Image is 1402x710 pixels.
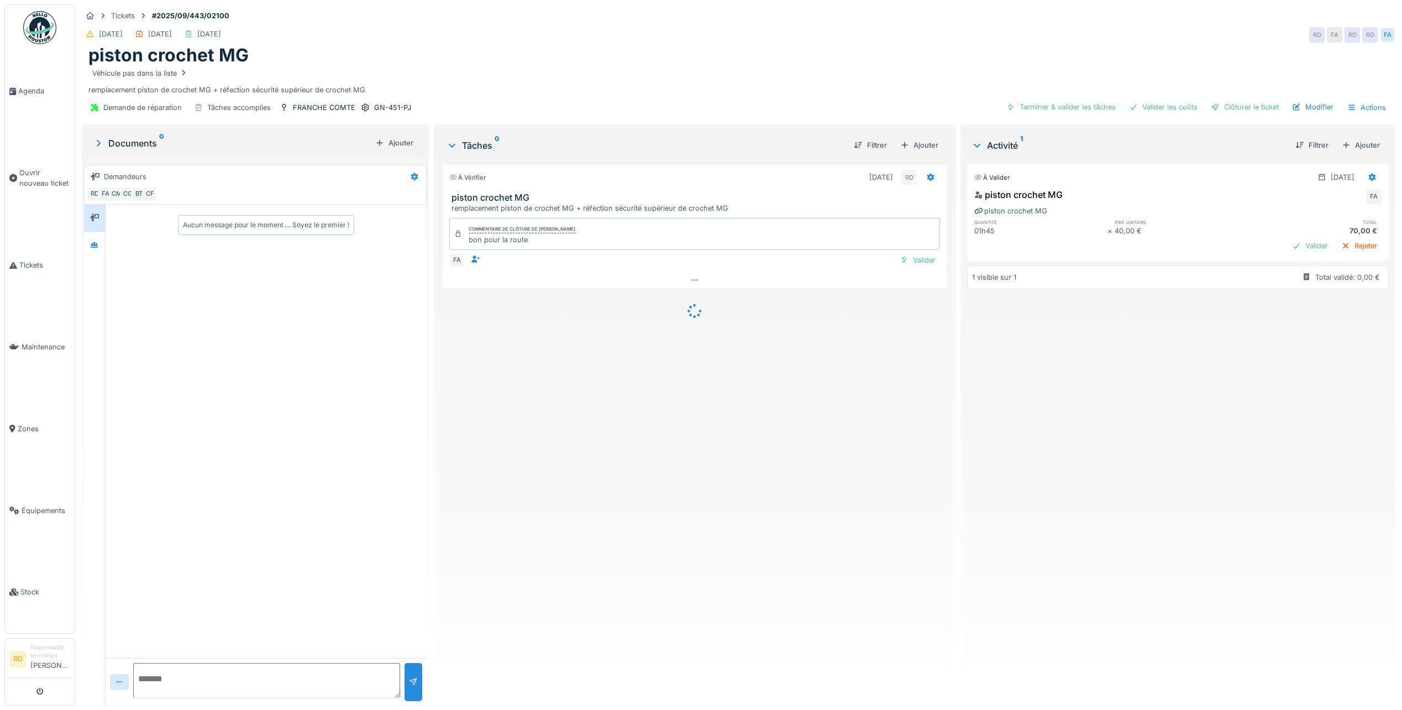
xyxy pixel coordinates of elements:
span: Zones [18,424,70,434]
div: 1 visible sur 1 [972,272,1016,283]
div: × [1107,226,1115,236]
span: Équipements [22,505,70,516]
div: RD [87,186,102,202]
div: Valider [1288,238,1332,253]
div: 01h45 [974,226,1107,236]
h1: piston crochet MG [88,45,249,66]
h6: quantité [974,218,1107,226]
div: 40,00 € [1115,226,1248,236]
h6: total [1248,218,1382,226]
div: [DATE] [148,29,172,39]
div: Rejeter [1337,238,1382,253]
div: Clôturer le ticket [1206,100,1283,114]
div: Aucun message pour le moment … Soyez le premier ! [183,220,349,230]
div: RD [1309,27,1325,43]
h6: prix unitaire [1115,218,1248,226]
div: RD [901,170,917,185]
div: À vérifier [449,173,486,182]
strong: #2025/09/443/02100 [148,11,234,21]
span: Agenda [18,86,70,96]
div: CG [120,186,135,202]
div: Filtrer [849,138,891,153]
div: Activité [972,139,1287,152]
div: Ajouter [1337,138,1384,153]
div: À valider [974,173,1010,182]
div: FA [98,186,113,202]
div: Valider [895,253,940,268]
div: Ajouter [896,138,943,153]
a: Agenda [5,50,75,132]
div: FA [1380,27,1395,43]
a: Tickets [5,225,75,306]
div: Actions [1342,100,1391,116]
img: Badge_color-CXgf-gQk.svg [23,11,56,44]
div: GN-451-PJ [374,102,411,113]
div: CM [109,186,124,202]
a: RD Responsable technicien[PERSON_NAME] [9,643,70,678]
div: Filtrer [1291,138,1333,153]
div: Tickets [111,11,135,21]
span: Tickets [19,260,70,270]
div: CF [142,186,157,202]
sup: 1 [1020,139,1023,152]
sup: 0 [495,139,500,152]
a: Stock [5,551,75,633]
div: 70,00 € [1248,226,1382,236]
div: [DATE] [1331,172,1354,182]
div: RD [1345,27,1360,43]
div: Tâches [447,139,845,152]
div: FA [449,252,465,268]
div: BT [131,186,146,202]
div: Commentaire de clôture de [PERSON_NAME] [469,226,575,233]
div: remplacement piston de crochet MG + réfection sécurité supérieur de crochet MG [451,203,942,213]
a: Zones [5,388,75,470]
div: Documents [93,137,371,150]
div: RD [1362,27,1378,43]
div: bon pour la route [469,234,575,245]
h3: piston crochet MG [451,192,942,203]
div: Responsable technicien [30,643,70,660]
li: RD [9,651,26,667]
div: Total validé: 0,00 € [1315,272,1380,283]
div: Terminer & valider les tâches [1002,100,1120,114]
span: Stock [20,587,70,597]
div: Tâches accomplies [207,102,271,113]
div: Ajouter [371,135,418,150]
div: remplacement piston de crochet MG + réfection sécurité supérieur de crochet MG [88,66,1389,95]
span: Ouvrir nouveau ticket [19,168,70,189]
div: [DATE] [869,172,893,182]
div: Valider les coûts [1125,100,1202,114]
div: Demande de réparation [103,102,182,113]
div: Demandeurs [104,171,146,182]
div: FRANCHE COMTE [293,102,355,113]
div: piston crochet MG [974,188,1063,201]
a: Ouvrir nouveau ticket [5,132,75,225]
li: [PERSON_NAME] [30,643,70,675]
a: Maintenance [5,306,75,388]
div: Véhicule pas dans la liste [92,68,188,79]
div: [DATE] [99,29,123,39]
a: Équipements [5,469,75,551]
div: FA [1366,189,1382,205]
sup: 0 [159,137,164,150]
div: piston crochet MG [974,206,1047,216]
div: FA [1327,27,1342,43]
div: Modifier [1288,100,1338,114]
div: [DATE] [197,29,221,39]
span: Maintenance [22,342,70,352]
